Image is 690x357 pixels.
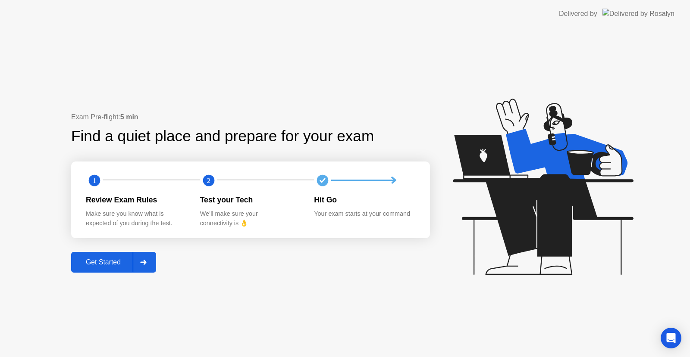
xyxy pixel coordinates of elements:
[71,112,430,122] div: Exam Pre-flight:
[661,328,681,348] div: Open Intercom Messenger
[602,9,674,19] img: Delivered by Rosalyn
[93,176,96,184] text: 1
[71,125,375,148] div: Find a quiet place and prepare for your exam
[74,258,133,266] div: Get Started
[207,176,210,184] text: 2
[86,194,186,205] div: Review Exam Rules
[200,194,301,205] div: Test your Tech
[200,209,301,228] div: We’ll make sure your connectivity is 👌
[71,252,156,273] button: Get Started
[86,209,186,228] div: Make sure you know what is expected of you during the test.
[314,209,414,219] div: Your exam starts at your command
[559,9,597,19] div: Delivered by
[120,113,138,121] b: 5 min
[314,194,414,205] div: Hit Go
